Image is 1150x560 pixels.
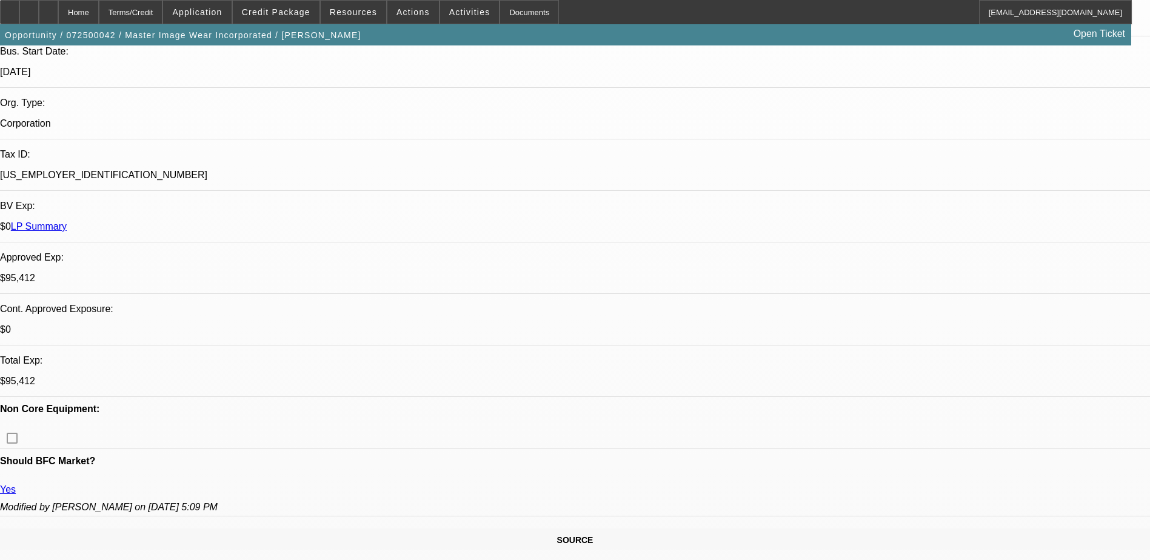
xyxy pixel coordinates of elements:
button: Credit Package [233,1,319,24]
span: Activities [449,7,490,17]
span: Resources [330,7,377,17]
button: Actions [387,1,439,24]
button: Activities [440,1,500,24]
span: Opportunity / 072500042 / Master Image Wear Incorporated / [PERSON_NAME] [5,30,361,40]
a: Open Ticket [1069,24,1130,44]
span: Credit Package [242,7,310,17]
span: Actions [396,7,430,17]
span: SOURCE [557,535,593,545]
span: Application [172,7,222,17]
button: Application [163,1,231,24]
a: LP Summary [11,221,67,232]
button: Resources [321,1,386,24]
